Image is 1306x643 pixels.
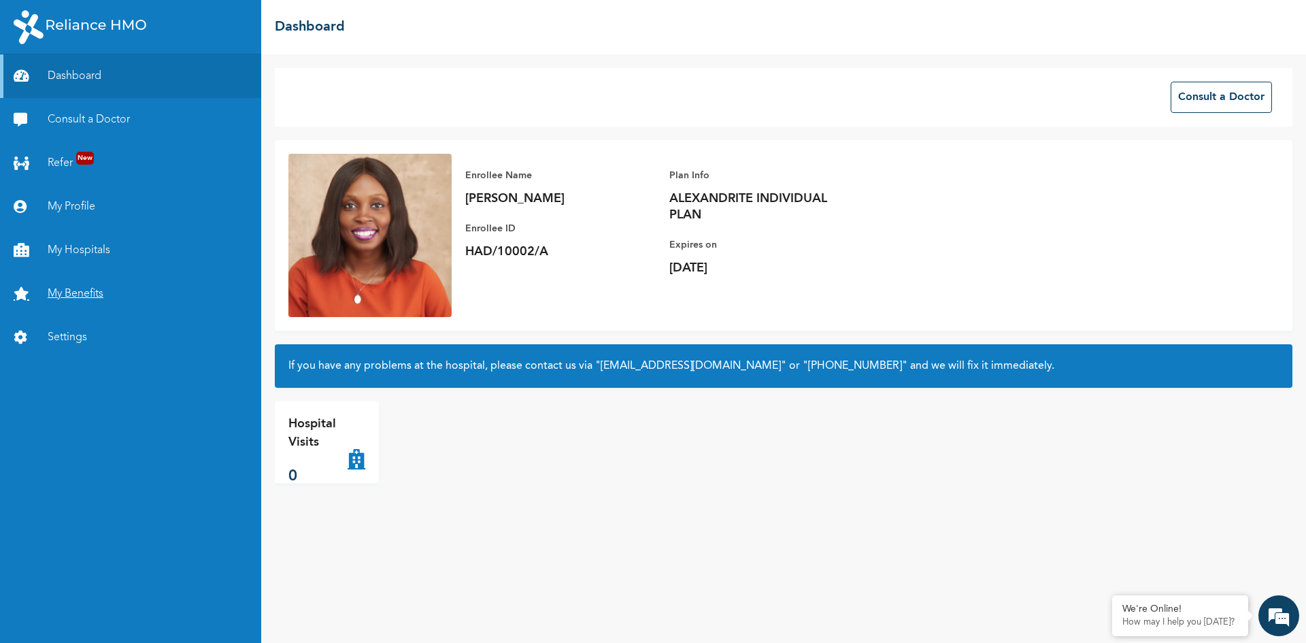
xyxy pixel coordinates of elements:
[1122,617,1238,628] p: How may I help you today?
[71,76,229,94] div: Chat with us now
[465,167,656,184] p: Enrollee Name
[803,361,907,372] a: "[PHONE_NUMBER]"
[465,244,656,260] p: HAD/10002/A
[1171,82,1272,113] button: Consult a Doctor
[595,361,786,372] a: "[EMAIL_ADDRESS][DOMAIN_NAME]"
[669,167,860,184] p: Plan Info
[669,237,860,253] p: Expires on
[465,220,656,237] p: Enrollee ID
[133,461,260,504] div: FAQs
[7,414,259,461] textarea: Type your message and hit 'Enter'
[465,191,656,207] p: [PERSON_NAME]
[288,358,1279,374] h2: If you have any problems at the hospital, please contact us via or and we will fix it immediately.
[223,7,256,39] div: Minimize live chat window
[7,485,133,495] span: Conversation
[76,152,94,165] span: New
[1122,604,1238,615] div: We're Online!
[275,17,345,37] h2: Dashboard
[669,260,860,276] p: [DATE]
[669,191,860,223] p: ALEXANDRITE INDIVIDUAL PLAN
[288,465,348,488] p: 0
[25,68,55,102] img: d_794563401_company_1708531726252_794563401
[288,415,348,452] p: Hospital Visits
[288,154,452,317] img: Enrollee
[14,10,146,44] img: RelianceHMO's Logo
[79,193,188,330] span: We're online!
